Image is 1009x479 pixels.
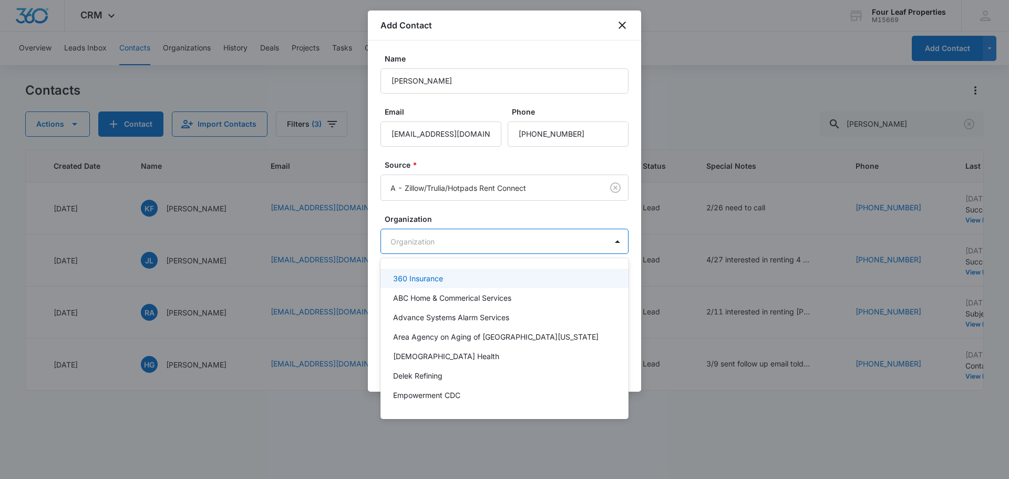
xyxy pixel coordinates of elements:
p: Delek Refining [393,370,442,381]
p: ABC Home & Commerical Services [393,292,511,303]
p: Empowerment CDC [393,390,460,401]
p: Area Agency on Aging of [GEOGRAPHIC_DATA][US_STATE] [393,331,599,342]
p: 360 Insurance [393,273,443,284]
p: [DEMOGRAPHIC_DATA] Health [393,351,499,362]
p: Advance Systems Alarm Services [393,312,509,323]
p: ETV Software Business Technology Solutions [393,409,548,420]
